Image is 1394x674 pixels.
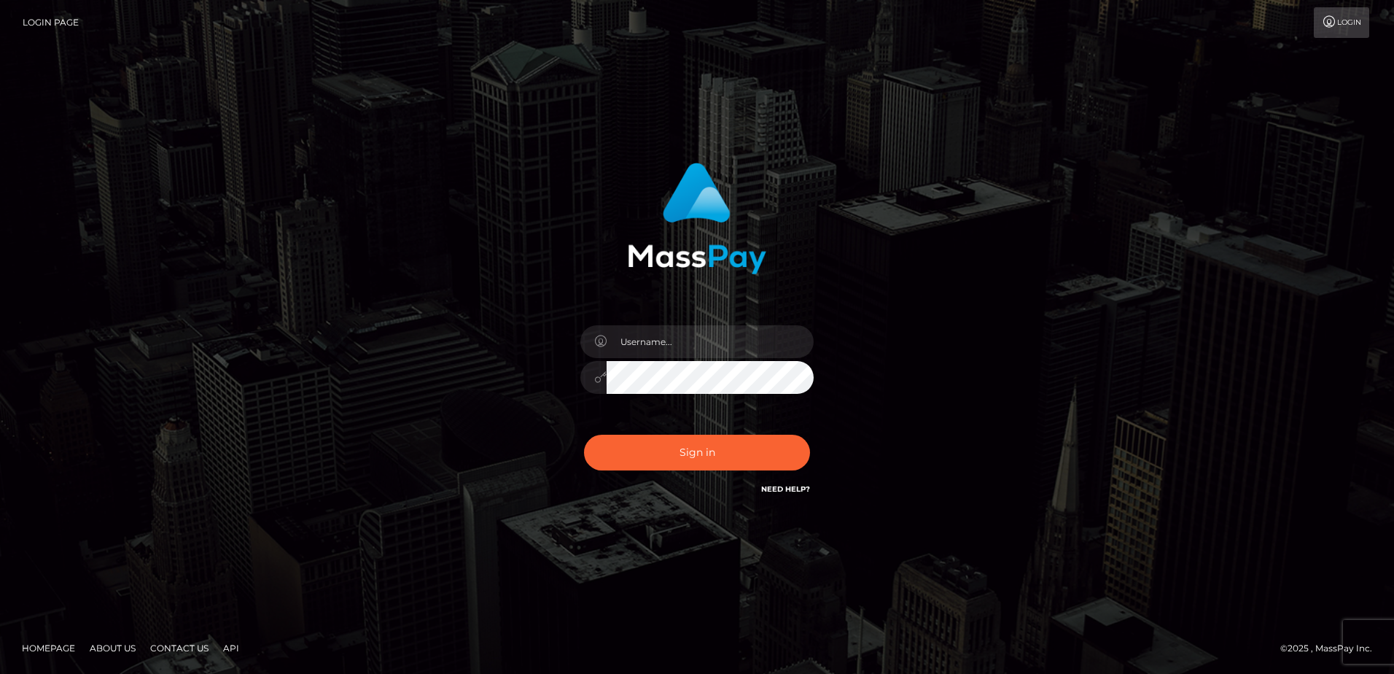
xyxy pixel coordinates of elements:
img: MassPay Login [628,163,766,274]
a: Contact Us [144,637,214,659]
a: About Us [84,637,141,659]
div: © 2025 , MassPay Inc. [1280,640,1383,656]
a: Homepage [16,637,81,659]
a: Login [1314,7,1369,38]
input: Username... [607,325,814,358]
button: Sign in [584,435,810,470]
a: Need Help? [761,484,810,494]
a: Login Page [23,7,79,38]
a: API [217,637,245,659]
